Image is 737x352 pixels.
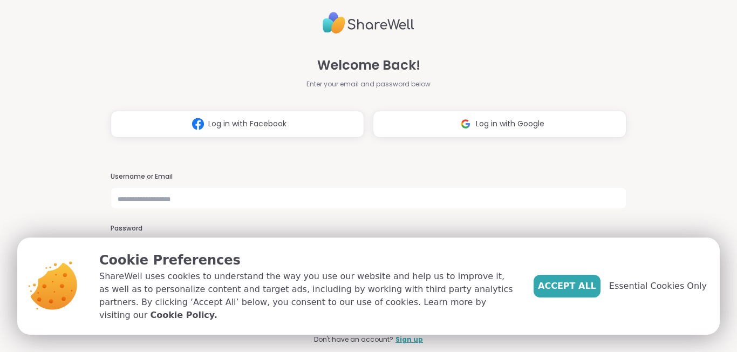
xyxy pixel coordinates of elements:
h3: Password [111,224,626,233]
span: Log in with Facebook [208,118,286,130]
img: ShareWell Logomark [455,114,476,134]
span: Enter your email and password below [306,79,431,89]
h3: Username or Email [111,172,626,181]
img: ShareWell Logo [323,8,414,38]
span: Accept All [538,280,596,293]
span: Log in with Google [476,118,544,130]
p: Cookie Preferences [99,251,516,270]
a: Sign up [395,335,423,344]
a: Cookie Policy. [150,309,217,322]
span: Essential Cookies Only [609,280,707,293]
button: Log in with Facebook [111,111,364,138]
button: Accept All [534,275,600,297]
img: ShareWell Logomark [188,114,208,134]
span: Don't have an account? [314,335,393,344]
button: Log in with Google [373,111,626,138]
span: Welcome Back! [317,56,420,75]
p: ShareWell uses cookies to understand the way you use our website and help us to improve it, as we... [99,270,516,322]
